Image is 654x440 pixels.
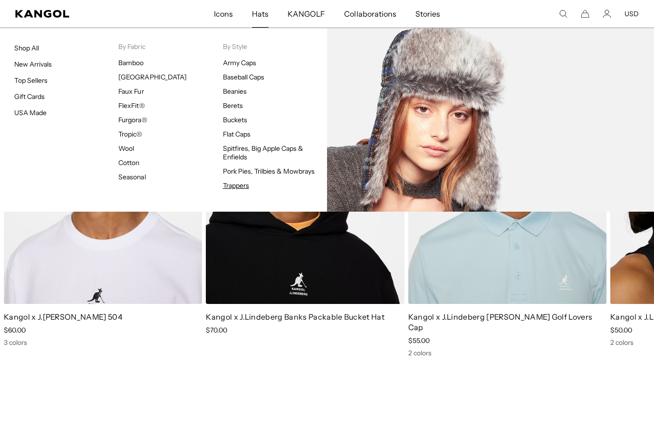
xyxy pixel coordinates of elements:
[118,101,144,110] a: FlexFit®
[4,312,123,322] a: Kangol x J.[PERSON_NAME] 504
[408,336,430,345] span: $55.00
[14,92,45,101] a: Gift Cards
[118,59,144,67] a: Bamboo
[610,326,632,334] span: $50.00
[223,181,249,190] a: Trappers
[118,158,139,167] a: Cotton
[206,312,385,322] a: Kangol x J.Lindeberg Banks Packable Bucket Hat
[223,42,327,51] p: By Style
[15,10,141,18] a: Kangol
[223,101,243,110] a: Berets
[223,116,247,124] a: Buckets
[223,59,256,67] a: Army Caps
[118,73,186,81] a: [GEOGRAPHIC_DATA]
[223,167,315,176] a: Pork Pies, Trilbies & Mowbrays
[223,130,250,138] a: Flat Caps
[223,73,264,81] a: Baseball Caps
[118,130,142,138] a: Tropic®
[118,87,144,96] a: Faux Fur
[118,173,145,181] a: Seasonal
[118,116,147,124] a: Furgora®
[206,326,227,334] span: $70.00
[4,326,26,334] span: $60.00
[559,10,567,18] summary: Search here
[4,338,202,347] div: 3 colors
[14,60,52,68] a: New Arrivals
[408,349,606,357] div: 2 colors
[581,10,589,18] button: Cart
[408,312,593,332] a: Kangol x J.Lindeberg [PERSON_NAME] Golf Lovers Cap
[625,10,639,18] button: USD
[118,42,222,51] p: By Fabric
[223,144,304,161] a: Spitfires, Big Apple Caps & Enfields
[118,144,134,153] a: Wool
[14,108,47,117] a: USA Made
[223,87,247,96] a: Beanies
[14,76,48,85] a: Top Sellers
[603,10,611,18] a: Account
[14,44,39,52] a: Shop All
[327,28,654,212] img: Trappers.jpg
